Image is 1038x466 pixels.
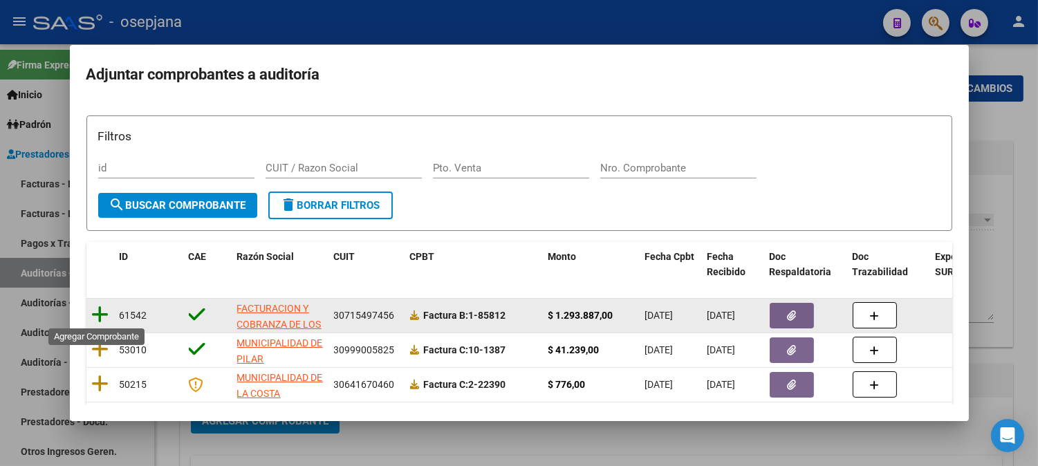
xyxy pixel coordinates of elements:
[98,193,257,218] button: Buscar Comprobante
[120,379,147,390] span: 50215
[120,344,147,355] span: 53010
[86,62,952,88] h2: Adjuntar comprobantes a auditoría
[405,242,543,288] datatable-header-cell: CPBT
[237,303,322,361] span: FACTURACION Y COBRANZA DE LOS EFECTORES PUBLICOS S.E.
[424,344,506,355] strong: 10-1387
[424,379,506,390] strong: 2-22390
[237,337,323,364] span: MUNICIPALIDAD DE PILAR
[991,419,1024,452] div: Open Intercom Messenger
[543,242,640,288] datatable-header-cell: Monto
[548,344,600,355] strong: $ 41.239,00
[98,127,940,145] h3: Filtros
[936,251,997,278] span: Expediente SUR Asociado
[702,242,764,288] datatable-header-cell: Fecha Recibido
[770,251,832,278] span: Doc Respaldatoria
[424,310,469,321] span: Factura B:
[334,310,395,321] span: 30715497456
[334,344,395,355] span: 30999005825
[645,251,695,262] span: Fecha Cpbt
[640,242,702,288] datatable-header-cell: Fecha Cpbt
[707,344,736,355] span: [DATE]
[410,251,435,262] span: CPBT
[424,379,469,390] span: Factura C:
[334,251,355,262] span: CUIT
[114,242,183,288] datatable-header-cell: ID
[120,310,147,321] span: 61542
[109,199,246,212] span: Buscar Comprobante
[281,196,297,213] mat-icon: delete
[548,310,613,321] strong: $ 1.293.887,00
[764,242,847,288] datatable-header-cell: Doc Respaldatoria
[645,344,674,355] span: [DATE]
[707,310,736,321] span: [DATE]
[645,379,674,390] span: [DATE]
[189,251,207,262] span: CAE
[645,310,674,321] span: [DATE]
[424,344,469,355] span: Factura C:
[328,242,405,288] datatable-header-cell: CUIT
[120,251,129,262] span: ID
[424,310,506,321] strong: 1-85812
[548,379,586,390] strong: $ 776,00
[237,251,295,262] span: Razón Social
[707,379,736,390] span: [DATE]
[847,242,930,288] datatable-header-cell: Doc Trazabilidad
[281,199,380,212] span: Borrar Filtros
[930,242,1006,288] datatable-header-cell: Expediente SUR Asociado
[237,372,323,399] span: MUNICIPALIDAD DE LA COSTA
[109,196,126,213] mat-icon: search
[334,379,395,390] span: 30641670460
[268,192,393,219] button: Borrar Filtros
[232,242,328,288] datatable-header-cell: Razón Social
[853,251,909,278] span: Doc Trazabilidad
[183,242,232,288] datatable-header-cell: CAE
[548,251,577,262] span: Monto
[707,251,746,278] span: Fecha Recibido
